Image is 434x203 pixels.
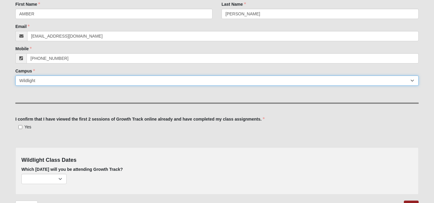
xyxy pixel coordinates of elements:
span: Yes [24,125,31,129]
input: Yes [18,125,22,129]
label: Which [DATE] will you be attending Growth Track? [21,166,123,172]
h4: Wildlight Class Dates [21,157,413,164]
label: Email [15,23,30,29]
label: Last Name [222,1,246,7]
label: Campus [15,68,35,74]
label: First Name [15,1,40,7]
label: Mobile [15,46,32,52]
label: I confirm that I have viewed the first 2 sessions of Growth Track online already and have complet... [15,116,265,122]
